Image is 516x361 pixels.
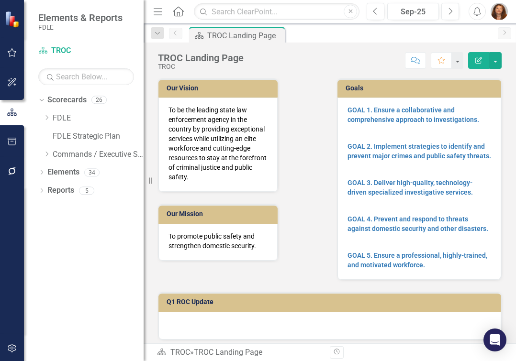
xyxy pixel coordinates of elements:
a: GOAL 3. Deliver high-quality, technology-driven specialized investigative services. [348,179,473,196]
p: To be the leading state law enforcement agency in the country by providing exceptional services w... [168,105,268,182]
a: TROC [170,348,190,357]
a: FDLE [53,113,144,124]
a: GOAL 2. Implement strategies to identify and prevent major crimes and public safety threats. [348,142,491,160]
button: Sep-25 [387,3,439,20]
div: Open Intercom Messenger [483,328,506,351]
img: ClearPoint Strategy [5,11,22,28]
a: Reports [47,185,74,196]
a: Scorecards [47,95,87,106]
div: Sep-25 [391,6,436,18]
h3: Q1 ROC Update [167,298,496,306]
img: Christel Goddard [491,3,508,20]
a: Commands / Executive Support Branch [53,149,144,160]
a: GOAL 4. Prevent and respond to threats against domestic security and other disasters. [348,215,488,232]
h3: Goals [346,85,496,92]
h3: Our Mission [167,210,273,218]
h3: Our Vision [167,85,273,92]
div: » [157,347,323,358]
div: 34 [84,168,100,176]
input: Search Below... [38,68,134,85]
a: GOAL 5. Ensure a professional, highly-trained, and motivated workforce. [348,252,487,269]
a: TROC [38,45,134,56]
a: GOAL 1. Ensure a collaborative and comprehensive approach to investigations. [348,106,479,123]
small: FDLE [38,23,123,31]
div: 5 [79,186,94,195]
div: TROC [158,63,244,70]
a: FDLE Strategic Plan [53,131,144,142]
div: TROC Landing Page [207,30,282,42]
p: To promote public safety and strengthen domestic security. [168,231,268,251]
a: Elements [47,167,79,178]
div: TROC Landing Page [158,53,244,63]
div: 26 [91,96,107,104]
div: TROC Landing Page [194,348,262,357]
input: Search ClearPoint... [194,3,359,20]
span: Elements & Reports [38,12,123,23]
